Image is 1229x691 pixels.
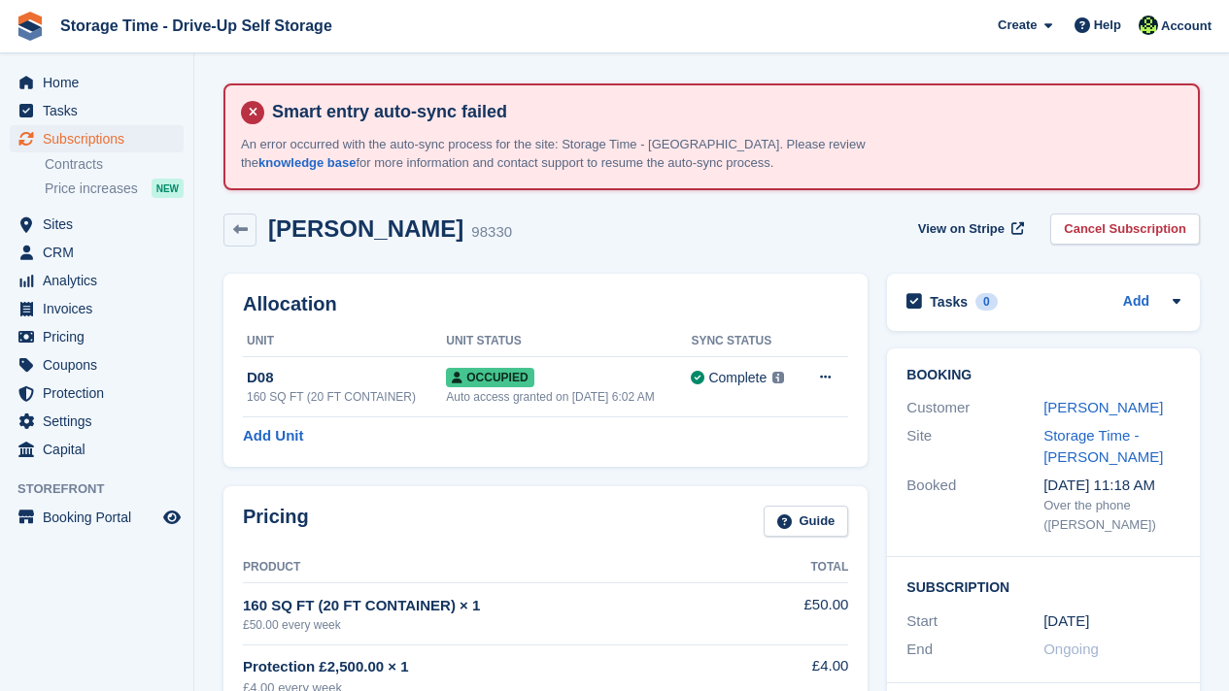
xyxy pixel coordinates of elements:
a: knowledge base [258,155,356,170]
span: CRM [43,239,159,266]
div: 0 [975,293,998,311]
div: Over the phone ([PERSON_NAME]) [1043,496,1180,534]
a: menu [10,69,184,96]
h4: Smart entry auto-sync failed [264,101,1182,123]
a: Storage Time - [PERSON_NAME] [1043,427,1163,466]
h2: Booking [906,368,1180,383]
span: Account [1161,16,1212,36]
a: menu [10,125,184,152]
h2: Pricing [243,506,309,538]
div: 160 SQ FT (20 FT CONTAINER) [247,388,446,406]
img: stora-icon-8386f47178a22dfd0bd8f6a31ec36ba5ce8667c1dd55bd0f319d3a0aa187defe.svg [16,12,45,41]
a: [PERSON_NAME] [1043,399,1163,415]
div: Protection £2,500.00 × 1 [243,656,753,678]
a: menu [10,379,184,407]
span: Coupons [43,351,159,378]
span: Tasks [43,97,159,124]
div: Booked [906,475,1043,535]
img: Laaibah Sarwar [1139,16,1158,35]
div: [DATE] 11:18 AM [1043,475,1180,497]
span: Occupied [446,368,533,387]
h2: Allocation [243,293,848,315]
a: Storage Time - Drive-Up Self Storage [52,10,340,42]
a: Add [1123,291,1149,313]
a: Preview store [160,506,184,529]
a: Cancel Subscription [1050,214,1200,246]
th: Sync Status [691,326,801,357]
a: menu [10,267,184,294]
img: icon-info-grey-7440780725fd019a000dd9b08b2336e03edf1995a4989e88bcd33f0948082b44.svg [772,372,784,383]
span: Create [998,16,1037,35]
span: Booking Portal [43,504,159,531]
span: Sites [43,211,159,238]
td: £50.00 [753,583,849,644]
span: Invoices [43,295,159,322]
p: An error occurred with the auto-sync process for the site: Storage Time - [GEOGRAPHIC_DATA]. Plea... [241,135,921,173]
div: End [906,639,1043,661]
div: Site [906,425,1043,469]
th: Unit [243,326,446,357]
a: Price increases NEW [45,178,184,199]
span: Storefront [17,479,193,499]
a: menu [10,351,184,378]
a: menu [10,504,184,531]
th: Unit Status [446,326,691,357]
div: 98330 [471,221,512,244]
th: Product [243,552,753,583]
a: View on Stripe [910,214,1028,246]
div: Complete [708,368,767,388]
h2: Tasks [930,293,968,311]
span: Capital [43,436,159,463]
div: £50.00 every week [243,616,753,634]
div: D08 [247,367,446,389]
span: Ongoing [1043,641,1099,657]
span: Protection [43,379,159,407]
a: menu [10,239,184,266]
a: menu [10,323,184,350]
span: Price increases [45,180,138,198]
div: NEW [152,179,184,198]
a: menu [10,211,184,238]
a: Guide [764,506,849,538]
span: Settings [43,408,159,435]
h2: [PERSON_NAME] [268,215,463,242]
a: menu [10,97,184,124]
span: Pricing [43,323,159,350]
a: Add Unit [243,425,303,447]
span: Subscriptions [43,125,159,152]
a: menu [10,436,184,463]
a: menu [10,408,184,435]
a: Contracts [45,155,184,174]
span: Analytics [43,267,159,294]
div: Start [906,610,1043,633]
span: Home [43,69,159,96]
span: Help [1094,16,1121,35]
th: Total [753,552,849,583]
div: Customer [906,397,1043,419]
time: 2025-07-28 23:00:00 UTC [1043,610,1089,633]
a: menu [10,295,184,322]
span: View on Stripe [918,219,1005,239]
div: 160 SQ FT (20 FT CONTAINER) × 1 [243,595,753,617]
div: Auto access granted on [DATE] 6:02 AM [446,388,691,406]
h2: Subscription [906,576,1180,596]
